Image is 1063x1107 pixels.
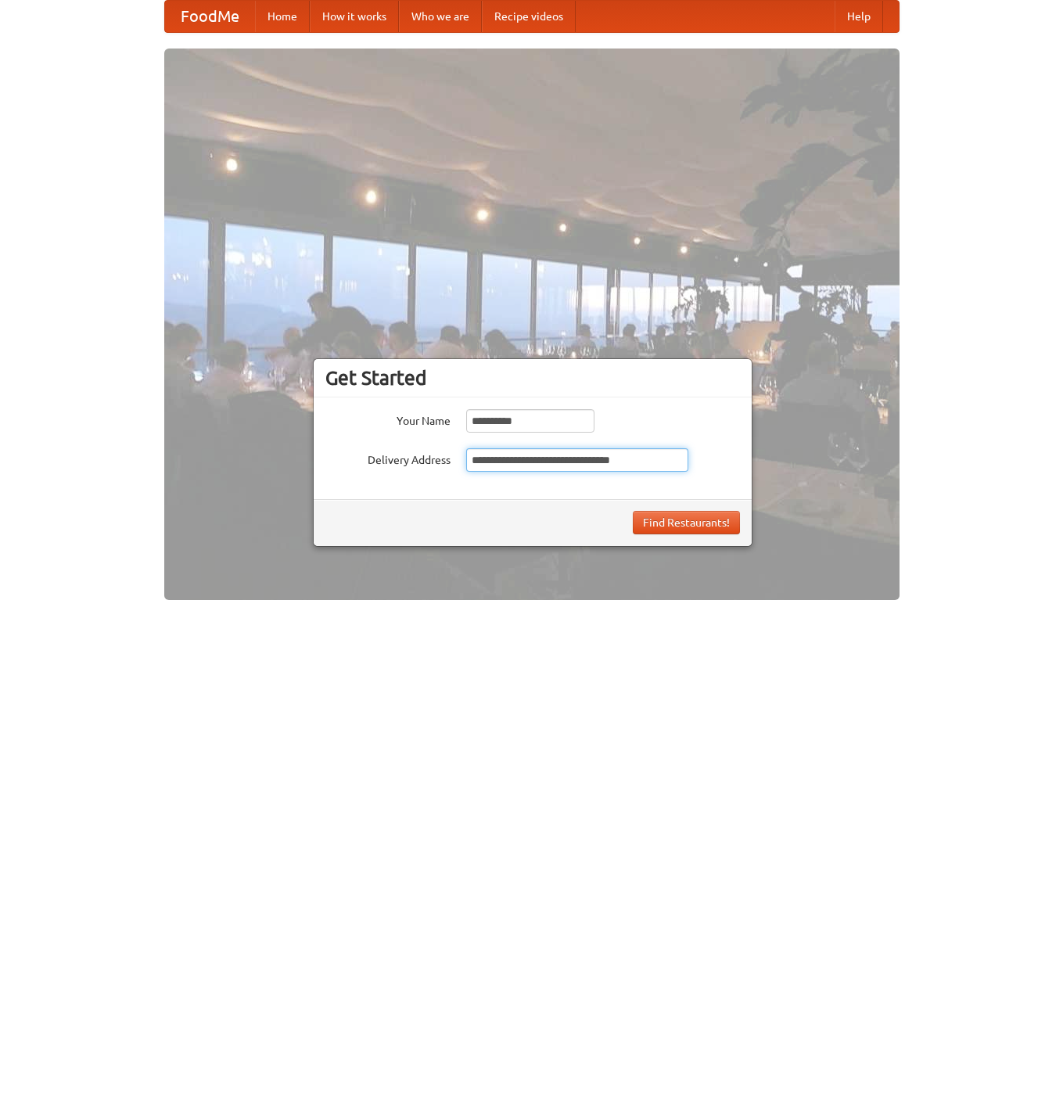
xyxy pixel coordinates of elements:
label: Your Name [325,409,451,429]
a: Recipe videos [482,1,576,32]
a: How it works [310,1,399,32]
label: Delivery Address [325,448,451,468]
h3: Get Started [325,366,740,390]
a: FoodMe [165,1,255,32]
a: Help [835,1,883,32]
a: Who we are [399,1,482,32]
a: Home [255,1,310,32]
button: Find Restaurants! [633,511,740,534]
